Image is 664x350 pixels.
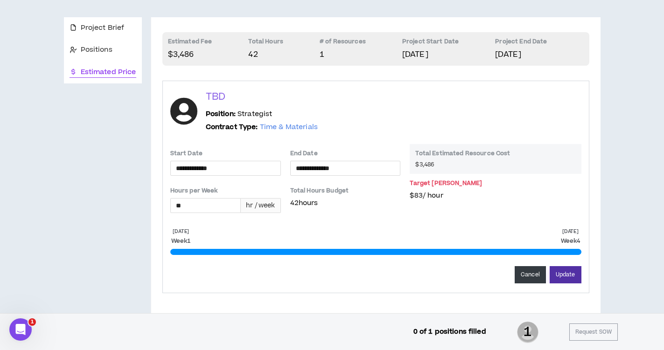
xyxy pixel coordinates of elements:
[410,179,482,187] p: Target [PERSON_NAME]
[9,318,32,341] iframe: Intercom live chat
[517,321,538,344] span: 1
[206,109,273,119] p: Strategist
[402,38,495,49] p: Project Start Date
[561,237,580,245] p: Week 4
[569,323,618,341] button: Request SOW
[290,150,318,157] p: End Date
[415,161,434,168] span: $3,486
[168,38,249,49] p: Estimated Fee
[320,38,402,49] p: # of Resources
[246,201,275,210] span: hr / week
[81,67,136,77] span: Estimated Price
[81,45,112,55] span: Positions
[410,191,581,201] p: $83 / hour
[28,318,36,326] span: 1
[171,237,190,245] p: Week 1
[290,187,401,198] p: Total Hours Budget
[170,150,203,157] p: Start Date
[402,49,495,60] p: [DATE]
[515,266,546,283] button: Cancel
[206,122,258,132] b: Contract Type:
[413,327,486,337] p: 0 of 1 positions filled
[320,49,324,60] span: 1
[206,109,236,119] b: Position:
[248,49,258,60] span: 42
[260,122,318,132] span: Time & Materials
[495,49,583,60] p: [DATE]
[550,266,581,283] button: Update
[170,187,218,194] p: Hours per Week
[81,23,125,33] span: Project Brief
[206,90,225,103] p: TBD
[495,38,583,49] p: Project End Date
[562,228,579,235] p: [DATE]
[415,150,575,161] p: Total Estimated Resource Cost
[168,49,249,60] p: $3,486
[173,228,189,235] p: [DATE]
[290,198,401,208] p: 42 hours
[248,38,320,49] p: Total Hours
